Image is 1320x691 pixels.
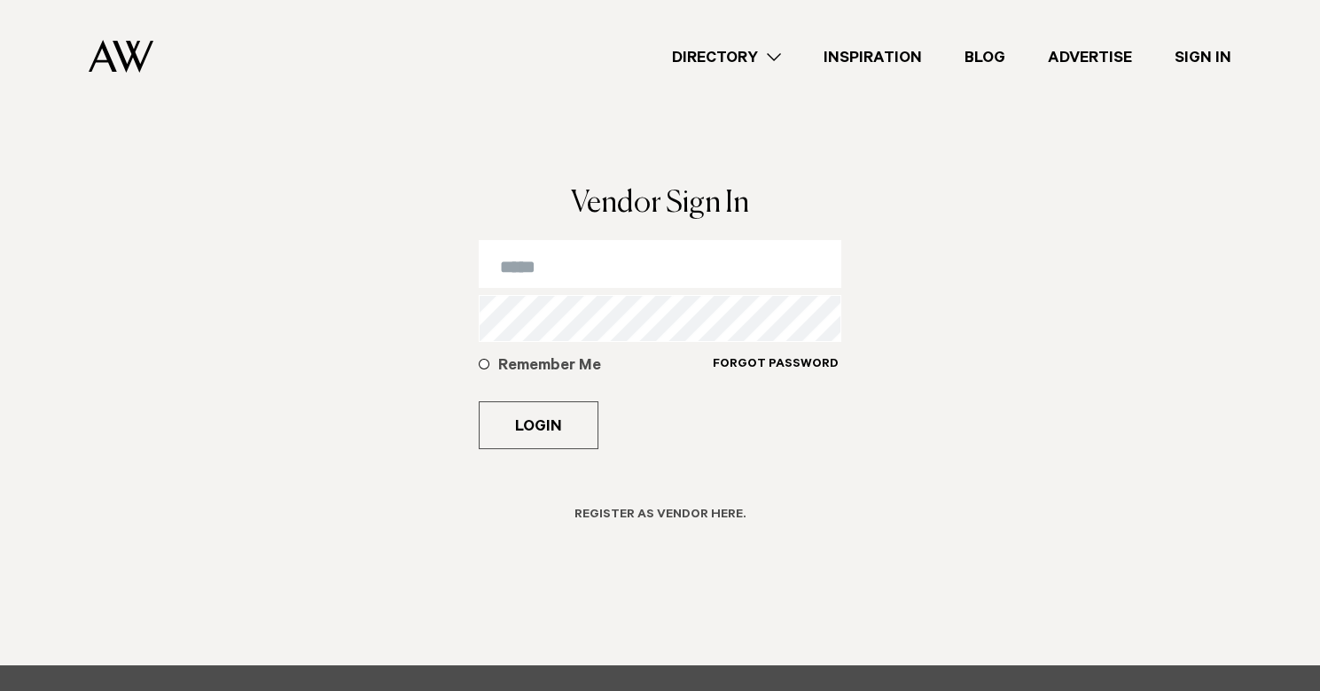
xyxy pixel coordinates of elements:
[712,356,840,394] a: Forgot Password
[802,45,943,69] a: Inspiration
[553,492,767,549] a: Register as Vendor here.
[479,401,598,449] button: Login
[713,357,839,374] h6: Forgot Password
[574,508,746,524] h6: Register as Vendor here.
[651,45,802,69] a: Directory
[1153,45,1253,69] a: Sign In
[479,189,840,219] h1: Vendor Sign In
[89,40,153,73] img: Auckland Weddings Logo
[943,45,1027,69] a: Blog
[1027,45,1153,69] a: Advertise
[498,356,711,377] h5: Remember Me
